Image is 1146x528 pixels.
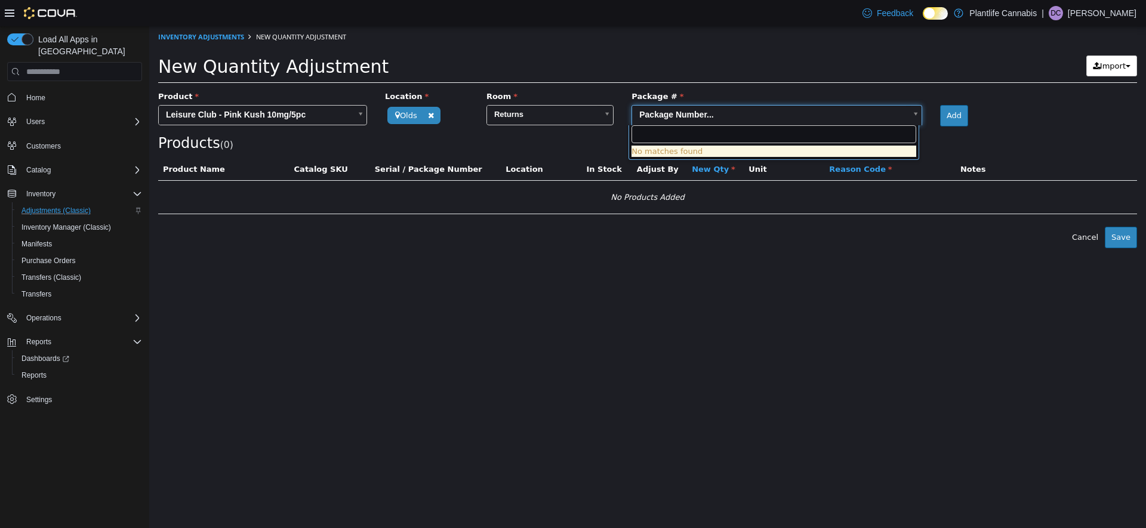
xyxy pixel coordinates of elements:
[17,237,142,251] span: Manifests
[21,187,142,201] span: Inventory
[26,165,51,175] span: Catalog
[26,93,45,103] span: Home
[17,203,142,218] span: Adjustments (Classic)
[21,89,142,104] span: Home
[21,206,91,215] span: Adjustments (Classic)
[26,313,61,323] span: Operations
[21,115,142,129] span: Users
[12,236,147,252] button: Manifests
[2,162,147,178] button: Catalog
[17,351,74,366] a: Dashboards
[21,273,81,282] span: Transfers (Classic)
[858,1,918,25] a: Feedback
[7,84,142,439] nav: Complex example
[2,88,147,106] button: Home
[21,115,50,129] button: Users
[21,335,142,349] span: Reports
[923,7,948,20] input: Dark Mode
[2,310,147,326] button: Operations
[2,391,147,408] button: Settings
[26,117,45,126] span: Users
[2,334,147,350] button: Reports
[21,370,47,380] span: Reports
[21,335,56,349] button: Reports
[12,286,147,302] button: Transfers
[17,254,142,268] span: Purchase Orders
[12,219,147,236] button: Inventory Manager (Classic)
[21,392,142,407] span: Settings
[21,393,57,407] a: Settings
[12,252,147,269] button: Purchase Orders
[1068,6,1136,20] p: [PERSON_NAME]
[17,220,142,234] span: Inventory Manager (Classic)
[21,239,52,249] span: Manifests
[1050,6,1061,20] span: DC
[12,269,147,286] button: Transfers (Classic)
[24,7,77,19] img: Cova
[12,202,147,219] button: Adjustments (Classic)
[2,113,147,130] button: Users
[17,368,51,382] a: Reports
[21,354,69,363] span: Dashboards
[21,139,66,153] a: Customers
[17,368,142,382] span: Reports
[12,350,147,367] a: Dashboards
[17,203,95,218] a: Adjustments (Classic)
[969,6,1037,20] p: Plantlife Cannabis
[17,351,142,366] span: Dashboards
[26,337,51,347] span: Reports
[2,137,147,155] button: Customers
[17,287,142,301] span: Transfers
[12,367,147,384] button: Reports
[21,138,142,153] span: Customers
[21,311,66,325] button: Operations
[21,91,50,105] a: Home
[17,270,86,285] a: Transfers (Classic)
[1042,6,1044,20] p: |
[17,287,56,301] a: Transfers
[26,395,52,405] span: Settings
[17,220,116,234] a: Inventory Manager (Classic)
[21,163,142,177] span: Catalog
[26,189,56,199] span: Inventory
[21,223,111,232] span: Inventory Manager (Classic)
[33,33,142,57] span: Load All Apps in [GEOGRAPHIC_DATA]
[21,311,142,325] span: Operations
[21,289,51,299] span: Transfers
[26,141,61,151] span: Customers
[21,187,60,201] button: Inventory
[17,237,57,251] a: Manifests
[17,270,142,285] span: Transfers (Classic)
[1049,6,1063,20] div: Donna Chapman
[482,119,767,131] li: No matches found
[17,254,81,268] a: Purchase Orders
[21,256,76,265] span: Purchase Orders
[877,7,913,19] span: Feedback
[2,186,147,202] button: Inventory
[21,163,56,177] button: Catalog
